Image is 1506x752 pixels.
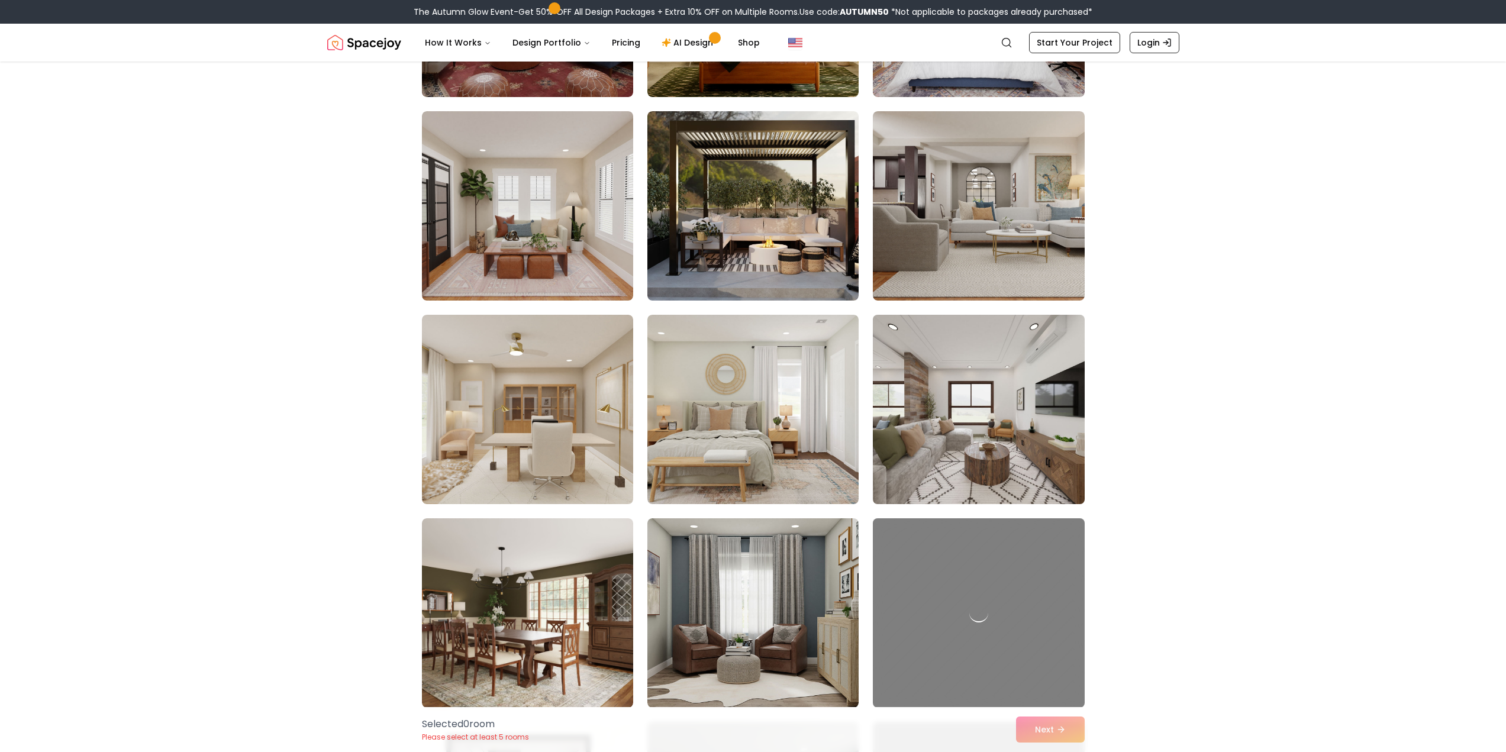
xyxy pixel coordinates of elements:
span: Use code: [799,6,889,18]
a: Pricing [602,31,650,54]
img: Room room-48 [868,310,1089,509]
img: Spacejoy Logo [327,31,401,54]
a: Shop [728,31,769,54]
img: Room room-43 [422,111,633,301]
nav: Global [327,24,1179,62]
div: The Autumn Glow Event-Get 50% OFF All Design Packages + Extra 10% OFF on Multiple Rooms. [414,6,1092,18]
img: Room room-46 [422,315,633,504]
img: Room room-50 [647,518,859,708]
img: Room room-44 [647,111,859,301]
a: Start Your Project [1029,32,1120,53]
p: Please select at least 5 rooms [422,732,529,742]
a: Login [1130,32,1179,53]
img: Room room-45 [873,111,1084,301]
nav: Main [415,31,769,54]
img: Room room-49 [422,518,633,708]
b: AUTUMN50 [840,6,889,18]
a: Spacejoy [327,31,401,54]
p: Selected 0 room [422,717,529,731]
img: Room room-47 [647,315,859,504]
img: United States [788,35,802,50]
button: Design Portfolio [503,31,600,54]
span: *Not applicable to packages already purchased* [889,6,1092,18]
button: How It Works [415,31,501,54]
a: AI Design [652,31,726,54]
